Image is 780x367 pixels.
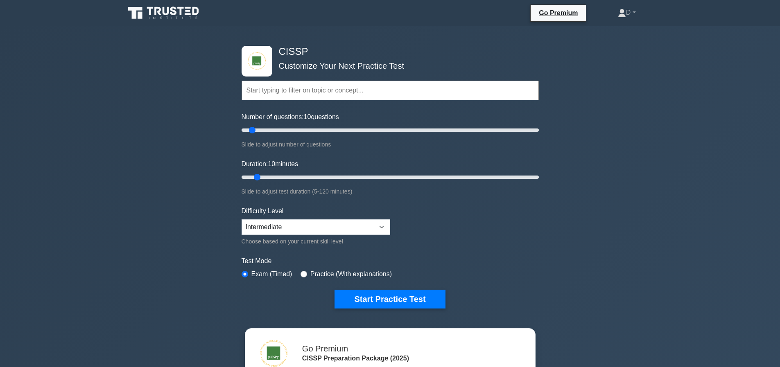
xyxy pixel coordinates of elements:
label: Test Mode [242,256,539,266]
label: Exam (Timed) [251,269,292,279]
a: Go Premium [534,8,583,18]
span: 10 [304,113,311,120]
label: Difficulty Level [242,206,284,216]
label: Number of questions: questions [242,112,339,122]
div: Slide to adjust number of questions [242,140,539,149]
label: Practice (With explanations) [310,269,392,279]
span: 10 [268,160,275,167]
label: Duration: minutes [242,159,298,169]
input: Start typing to filter on topic or concept... [242,81,539,100]
h4: CISSP [276,46,499,58]
div: Choose based on your current skill level [242,236,390,246]
button: Start Practice Test [335,290,445,308]
a: D [598,5,656,21]
div: Slide to adjust test duration (5-120 minutes) [242,187,539,196]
